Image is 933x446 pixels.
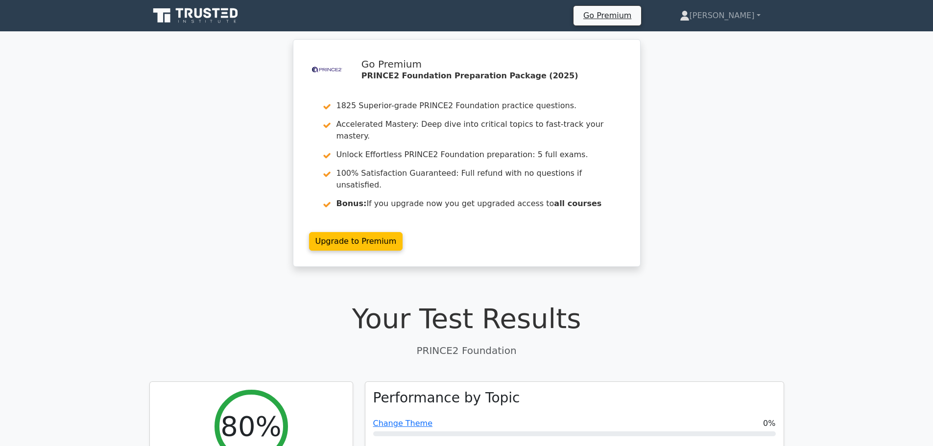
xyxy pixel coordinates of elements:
[149,343,784,358] p: PRINCE2 Foundation
[656,6,784,25] a: [PERSON_NAME]
[309,232,403,251] a: Upgrade to Premium
[373,390,520,406] h3: Performance by Topic
[577,9,637,22] a: Go Premium
[763,418,775,429] span: 0%
[373,419,433,428] a: Change Theme
[220,410,281,443] h2: 80%
[149,302,784,335] h1: Your Test Results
